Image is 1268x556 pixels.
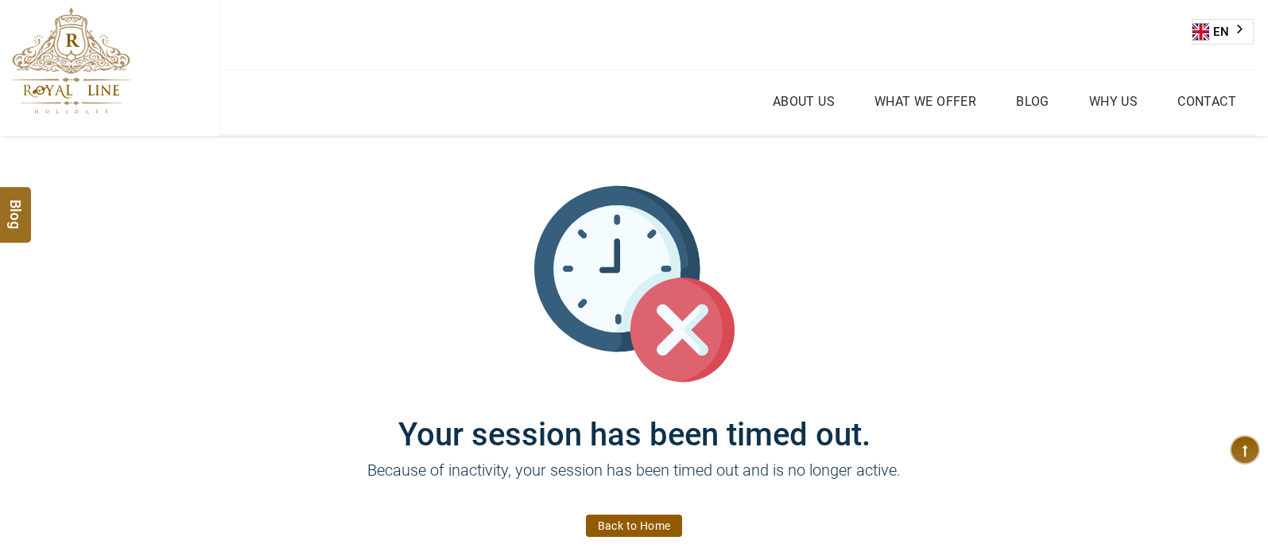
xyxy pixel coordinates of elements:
div: Language [1192,19,1254,45]
img: session_time_out.svg [534,184,735,384]
a: Blog [1012,90,1053,113]
a: EN [1192,20,1253,44]
a: About Us [769,90,839,113]
aside: Language selected: English [1192,19,1254,45]
img: The Royal Line Holidays [12,7,130,115]
a: Why Us [1085,90,1142,113]
a: Contact [1173,90,1240,113]
p: Because of inactivity, your session has been timed out and is no longer active. [157,458,1111,506]
a: What we Offer [871,90,980,113]
h1: Your session has been timed out. [157,384,1111,453]
a: Back to Home [586,515,683,537]
span: Blog [6,199,26,212]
